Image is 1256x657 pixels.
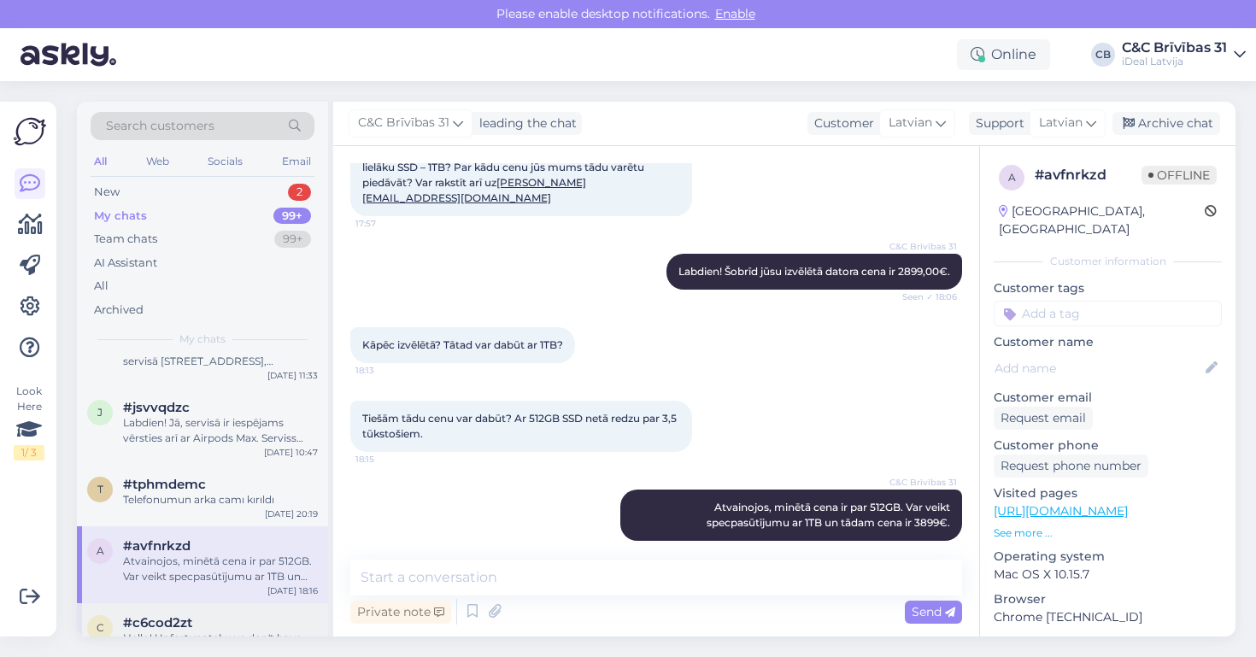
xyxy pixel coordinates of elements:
div: Web [143,150,173,173]
span: My chats [179,331,226,347]
div: All [91,150,110,173]
span: Offline [1142,166,1217,185]
div: [DATE] 11:33 [267,369,318,382]
div: Socials [204,150,246,173]
span: Tiešām tādu cenu var dabūt? Ar 512GB SSD netā redzu par 3,5 tūkstošiem. [362,412,679,440]
div: [DATE] 10:47 [264,446,318,459]
span: 18:15 [355,453,420,466]
div: Customer information [994,254,1222,269]
span: #avfnrkzd [123,538,191,554]
span: Latvian [1039,114,1083,132]
div: Telefonumun arka camı kırıldı [123,492,318,507]
div: C&C Brīvības 31 [1122,41,1227,55]
p: Customer email [994,389,1222,407]
div: Team chats [94,231,157,248]
span: C&C Brīvības 31 [889,240,957,253]
span: Send [912,604,955,619]
div: # avfnrkzd [1035,165,1142,185]
div: Request phone number [994,455,1148,478]
span: t [97,483,103,496]
div: Archived [94,302,144,319]
div: Archive chat [1112,112,1220,135]
p: Customer tags [994,279,1222,297]
input: Add a tag [994,301,1222,326]
div: Labdien! Jā, servisā ir iespējams vērsties arī ar Airpods Max. Serviss atrodas [STREET_ADDRESS], ... [123,415,318,446]
span: C&C Brīvības 31 [889,476,957,489]
span: #tphmdemc [123,477,206,492]
span: j [97,406,103,419]
span: a [1008,171,1016,184]
span: a [97,544,104,557]
div: New [94,184,120,201]
div: Private note [350,601,451,624]
span: #jsvvqdzc [123,400,190,415]
span: C&C Brīvības 31 [358,114,449,132]
div: Support [969,114,1024,132]
div: leading the chat [472,114,577,132]
span: 17:57 [355,217,420,230]
div: Atvainojos, minētā cena ir par 512GB. Var veikt specpasūtījumu ar 1TB un tādam cena ir 3899€. [123,554,318,584]
div: Email [279,150,314,173]
span: Seen ✓ 18:06 [893,290,957,303]
span: #c6cod2zt [123,615,192,631]
input: Add name [995,359,1202,378]
span: c [97,621,104,634]
div: Look Here [14,384,44,460]
div: Customer [807,114,874,132]
div: [DATE] 20:19 [265,507,318,520]
p: Visited pages [994,484,1222,502]
div: 2 [288,184,311,201]
p: Mac OS X 10.15.7 [994,566,1222,584]
p: See more ... [994,525,1222,541]
p: Customer name [994,333,1222,351]
div: CB [1091,43,1115,67]
span: Enable [710,6,760,21]
div: Online [957,39,1050,70]
span: 18:16 [893,542,957,554]
span: Kāpēc izvēlētā? Tātad var dabūt ar 1TB? [362,338,563,351]
div: AI Assistant [94,255,157,272]
img: Askly Logo [14,115,46,148]
span: Latvian [889,114,932,132]
p: Customer phone [994,437,1222,455]
a: [URL][DOMAIN_NAME] [994,503,1128,519]
div: iDeal Latvija [1122,55,1227,68]
div: 99+ [274,231,311,248]
div: All [94,278,109,295]
div: 1 / 3 [14,445,44,460]
span: Atvainojos, minētā cena ir par 512GB. Var veikt specpasūtījumu ar 1TB un tādam cena ir 3899€. [707,501,953,529]
span: Sveiki! Jautājums no SIA OZOLS IR, vai var nokomplektēt MacBook Pro 16" Apple M4 Pro 48GB/512GB S... [362,130,655,204]
div: [DATE] 18:16 [267,584,318,597]
div: My chats [94,208,147,225]
span: Labdien! Šobrīd jūsu izvēlētā datora cena ir 2899,00€. [678,265,950,278]
p: Browser [994,590,1222,608]
p: Chrome [TECHNICAL_ID] [994,608,1222,626]
div: [GEOGRAPHIC_DATA], [GEOGRAPHIC_DATA] [999,202,1205,238]
a: C&C Brīvības 31iDeal Latvija [1122,41,1246,68]
span: 18:13 [355,364,420,377]
span: Search customers [106,117,214,135]
div: 99+ [273,208,311,225]
div: Request email [994,407,1093,430]
p: Operating system [994,548,1222,566]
